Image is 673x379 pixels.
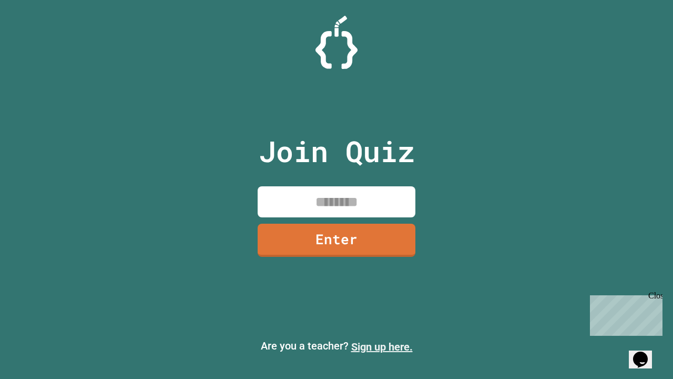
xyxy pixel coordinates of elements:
p: Are you a teacher? [8,338,665,355]
img: Logo.svg [315,16,358,69]
iframe: chat widget [586,291,662,336]
a: Sign up here. [351,341,413,353]
div: Chat with us now!Close [4,4,73,67]
iframe: chat widget [629,337,662,368]
p: Join Quiz [259,129,415,173]
a: Enter [258,224,415,257]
